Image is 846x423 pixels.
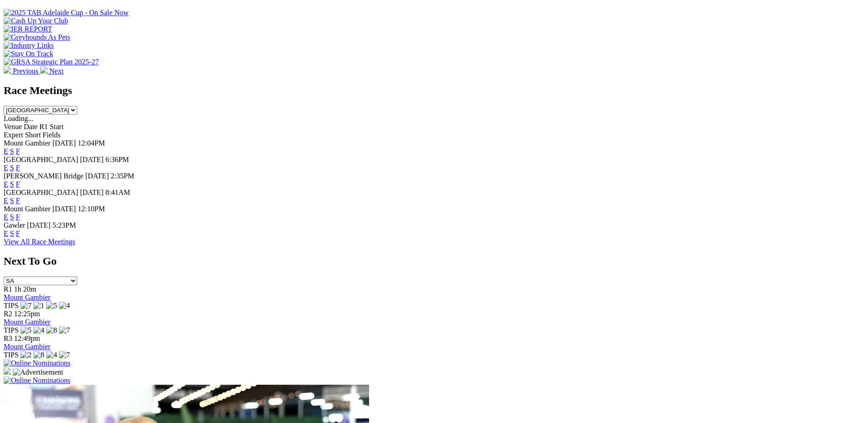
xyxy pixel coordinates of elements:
img: chevron-left-pager-white.svg [4,66,11,73]
span: TIPS [4,302,19,309]
a: Mount Gambier [4,318,51,326]
span: 2:35PM [111,172,134,180]
img: 8 [33,351,44,359]
img: Advertisement [13,368,63,376]
a: F [16,197,20,204]
img: 7 [21,302,32,310]
span: Mount Gambier [4,139,51,147]
span: Next [49,67,63,75]
span: [DATE] [53,139,76,147]
span: Venue [4,123,22,131]
span: [DATE] [80,188,104,196]
span: Fields [42,131,60,139]
span: R1 [4,285,12,293]
span: [DATE] [27,221,51,229]
a: F [16,147,20,155]
a: View All Race Meetings [4,238,75,245]
span: 12:10PM [78,205,105,213]
span: Date [24,123,37,131]
span: Mount Gambier [4,205,51,213]
img: 1 [33,302,44,310]
span: 12:04PM [78,139,105,147]
a: E [4,180,8,188]
h2: Next To Go [4,255,842,267]
a: S [10,180,14,188]
span: [GEOGRAPHIC_DATA] [4,156,78,163]
a: E [4,230,8,237]
a: S [10,147,14,155]
img: Greyhounds As Pets [4,33,70,42]
a: F [16,180,20,188]
a: Mount Gambier [4,293,51,301]
span: 6:36PM [106,156,129,163]
a: S [10,164,14,172]
a: Next [40,67,63,75]
img: IER REPORT [4,25,52,33]
span: 12:49pm [14,334,40,342]
a: Previous [4,67,40,75]
h2: Race Meetings [4,84,842,97]
a: E [4,197,8,204]
a: F [16,164,20,172]
img: Cash Up Your Club [4,17,68,25]
span: 12:25pm [14,310,40,318]
a: E [4,213,8,221]
span: [PERSON_NAME] Bridge [4,172,84,180]
span: R1 Start [39,123,63,131]
a: S [10,197,14,204]
a: F [16,213,20,221]
span: [GEOGRAPHIC_DATA] [4,188,78,196]
span: Gawler [4,221,25,229]
img: 4 [59,302,70,310]
span: Loading... [4,115,33,122]
img: 5 [46,302,57,310]
img: 5 [21,326,32,334]
img: Industry Links [4,42,54,50]
a: F [16,230,20,237]
img: chevron-right-pager-white.svg [40,66,48,73]
img: 2025 TAB Adelaide Cup - On Sale Now [4,9,129,17]
span: Expert [4,131,23,139]
span: 5:23PM [53,221,76,229]
img: 4 [33,326,44,334]
img: 2 [21,351,32,359]
span: [DATE] [53,205,76,213]
a: E [4,164,8,172]
img: 7 [59,326,70,334]
img: Online Nominations [4,376,70,385]
span: TIPS [4,351,19,359]
span: [DATE] [80,156,104,163]
a: S [10,230,14,237]
span: R3 [4,334,12,342]
a: E [4,147,8,155]
a: Mount Gambier [4,343,51,350]
img: 15187_Greyhounds_GreysPlayCentral_Resize_SA_WebsiteBanner_300x115_2025.jpg [4,367,11,375]
img: GRSA Strategic Plan 2025-27 [4,58,99,66]
span: TIPS [4,326,19,334]
img: 7 [59,351,70,359]
img: Online Nominations [4,359,70,367]
span: Short [25,131,41,139]
img: Stay On Track [4,50,53,58]
span: R2 [4,310,12,318]
span: Previous [13,67,38,75]
span: [DATE] [85,172,109,180]
a: S [10,213,14,221]
img: 4 [46,351,57,359]
span: 8:41AM [106,188,130,196]
span: 1h 20m [14,285,36,293]
img: 8 [46,326,57,334]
